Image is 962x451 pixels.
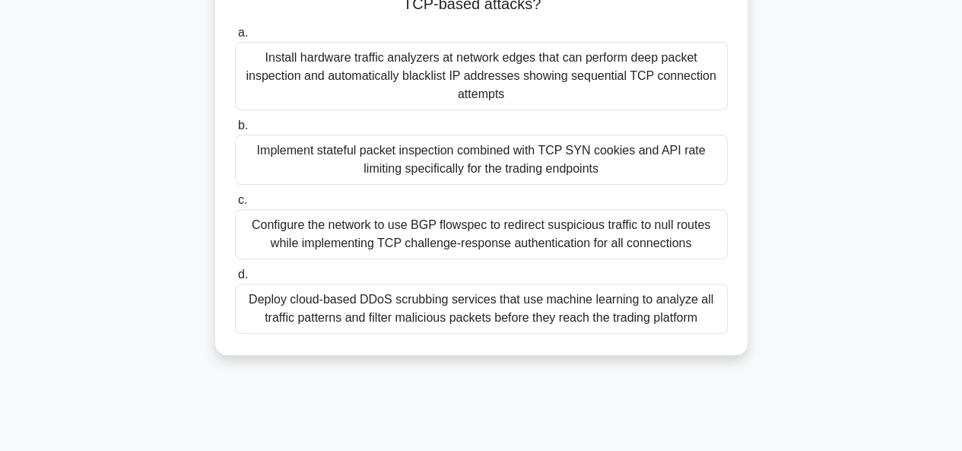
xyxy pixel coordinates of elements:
[238,26,248,39] span: a.
[238,119,248,132] span: b.
[238,268,248,281] span: d.
[235,42,728,110] div: Install hardware traffic analyzers at network edges that can perform deep packet inspection and a...
[235,209,728,259] div: Configure the network to use BGP flowspec to redirect suspicious traffic to null routes while imp...
[238,193,247,206] span: c.
[235,135,728,185] div: Implement stateful packet inspection combined with TCP SYN cookies and API rate limiting specific...
[235,284,728,334] div: Deploy cloud-based DDoS scrubbing services that use machine learning to analyze all traffic patte...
